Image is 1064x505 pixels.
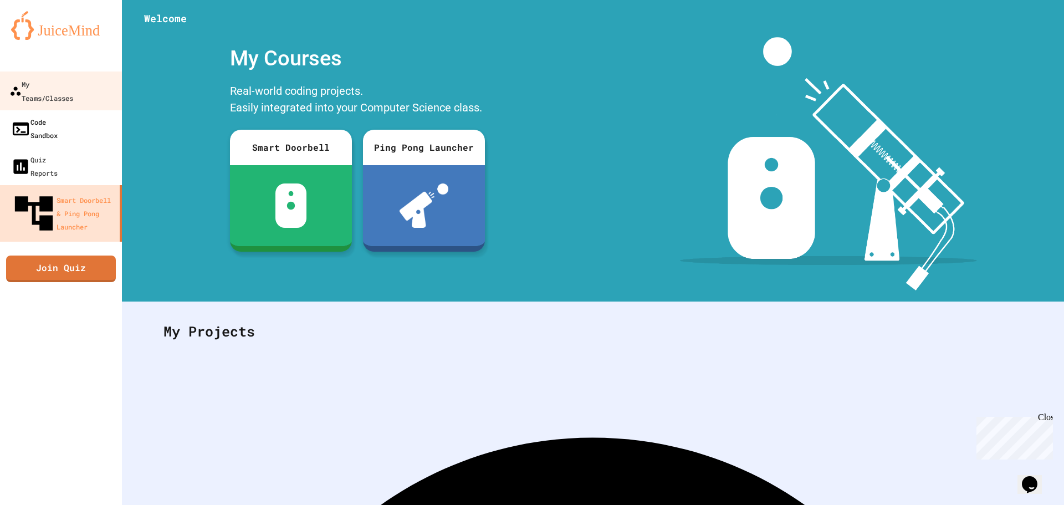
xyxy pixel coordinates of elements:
[152,310,1034,353] div: My Projects
[400,183,449,228] img: ppl-with-ball.png
[363,130,485,165] div: Ping Pong Launcher
[11,191,115,236] div: Smart Doorbell & Ping Pong Launcher
[1017,461,1053,494] iframe: chat widget
[9,77,73,104] div: My Teams/Classes
[680,37,977,290] img: banner-image-my-projects.png
[230,130,352,165] div: Smart Doorbell
[224,37,490,80] div: My Courses
[972,412,1053,460] iframe: chat widget
[6,256,116,282] a: Join Quiz
[275,183,307,228] img: sdb-white.svg
[11,11,111,40] img: logo-orange.svg
[224,80,490,121] div: Real-world coding projects. Easily integrated into your Computer Science class.
[11,115,58,142] div: Code Sandbox
[11,153,58,180] div: Quiz Reports
[4,4,76,70] div: Chat with us now!Close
